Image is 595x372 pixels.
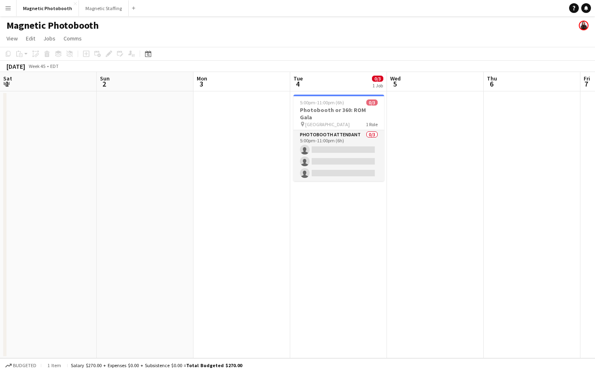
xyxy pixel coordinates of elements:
span: Fri [584,75,590,82]
span: Week 45 [27,63,47,69]
span: Sun [100,75,110,82]
span: 7 [582,79,590,89]
span: Sat [3,75,12,82]
button: Budgeted [4,361,38,370]
span: Total Budgeted $270.00 [186,362,242,368]
div: 1 Job [372,82,383,89]
span: Thu [487,75,497,82]
span: Budgeted [13,363,36,368]
span: 0/3 [366,99,378,106]
span: 5:00pm-11:00pm (6h) [300,99,344,106]
app-job-card: 5:00pm-11:00pm (6h)0/3Photobooth or 360: ROM Gala [GEOGRAPHIC_DATA]1 RolePhotobooth Attendant0/35... [293,95,384,181]
button: Magnetic Staffing [79,0,129,16]
h1: Magnetic Photobooth [6,19,99,32]
div: EDT [50,63,59,69]
app-card-role: Photobooth Attendant0/35:00pm-11:00pm (6h) [293,130,384,181]
span: Edit [26,35,35,42]
span: 4 [292,79,303,89]
span: 3 [195,79,207,89]
span: 1 item [45,362,64,368]
span: Jobs [43,35,55,42]
span: Wed [390,75,401,82]
span: 0/3 [372,76,383,82]
h3: Photobooth or 360: ROM Gala [293,106,384,121]
a: Comms [60,33,85,44]
span: View [6,35,18,42]
a: Jobs [40,33,59,44]
span: Mon [197,75,207,82]
span: [GEOGRAPHIC_DATA] [305,121,350,127]
span: 2 [99,79,110,89]
span: 6 [486,79,497,89]
a: View [3,33,21,44]
button: Magnetic Photobooth [17,0,79,16]
span: 1 [2,79,12,89]
a: Edit [23,33,38,44]
app-user-avatar: Maria Lopes [579,21,589,30]
span: 5 [389,79,401,89]
div: Salary $270.00 + Expenses $0.00 + Subsistence $0.00 = [71,362,242,368]
span: Tue [293,75,303,82]
div: [DATE] [6,62,25,70]
span: 1 Role [366,121,378,127]
span: Comms [64,35,82,42]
